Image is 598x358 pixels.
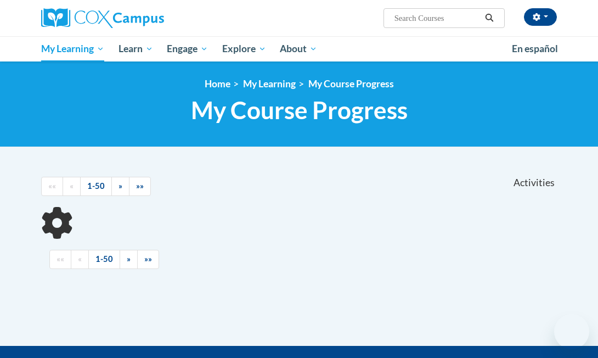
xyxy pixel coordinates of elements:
a: My Learning [243,78,296,90]
span: » [127,254,131,264]
a: En español [505,37,565,60]
span: Learn [119,42,153,55]
button: Search [481,12,498,25]
a: Learn [111,36,160,61]
a: Next [120,250,138,269]
a: About [273,36,325,61]
span: My Learning [41,42,104,55]
a: Previous [63,177,81,196]
a: Previous [71,250,89,269]
span: About [280,42,317,55]
a: End [129,177,151,196]
a: Home [205,78,230,90]
div: Main menu [33,36,565,61]
a: Begining [49,250,71,269]
span: Explore [222,42,266,55]
input: Search Courses [393,12,481,25]
button: Account Settings [524,8,557,26]
a: Explore [215,36,273,61]
a: Begining [41,177,63,196]
a: 1-50 [88,250,120,269]
a: Cox Campus [41,8,202,28]
span: »» [136,181,144,191]
span: «« [57,254,64,264]
span: « [70,181,74,191]
span: »» [144,254,152,264]
span: Engage [167,42,208,55]
img: Cox Campus [41,8,164,28]
span: « [78,254,82,264]
iframe: Button to launch messaging window [554,314,589,349]
span: My Course Progress [191,96,408,125]
a: End [137,250,159,269]
a: My Course Progress [308,78,394,90]
span: Activities [514,177,555,189]
span: «« [48,181,56,191]
a: My Learning [34,36,111,61]
a: Engage [160,36,215,61]
a: Next [111,177,129,196]
span: » [119,181,122,191]
span: En español [512,43,558,54]
a: 1-50 [80,177,112,196]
